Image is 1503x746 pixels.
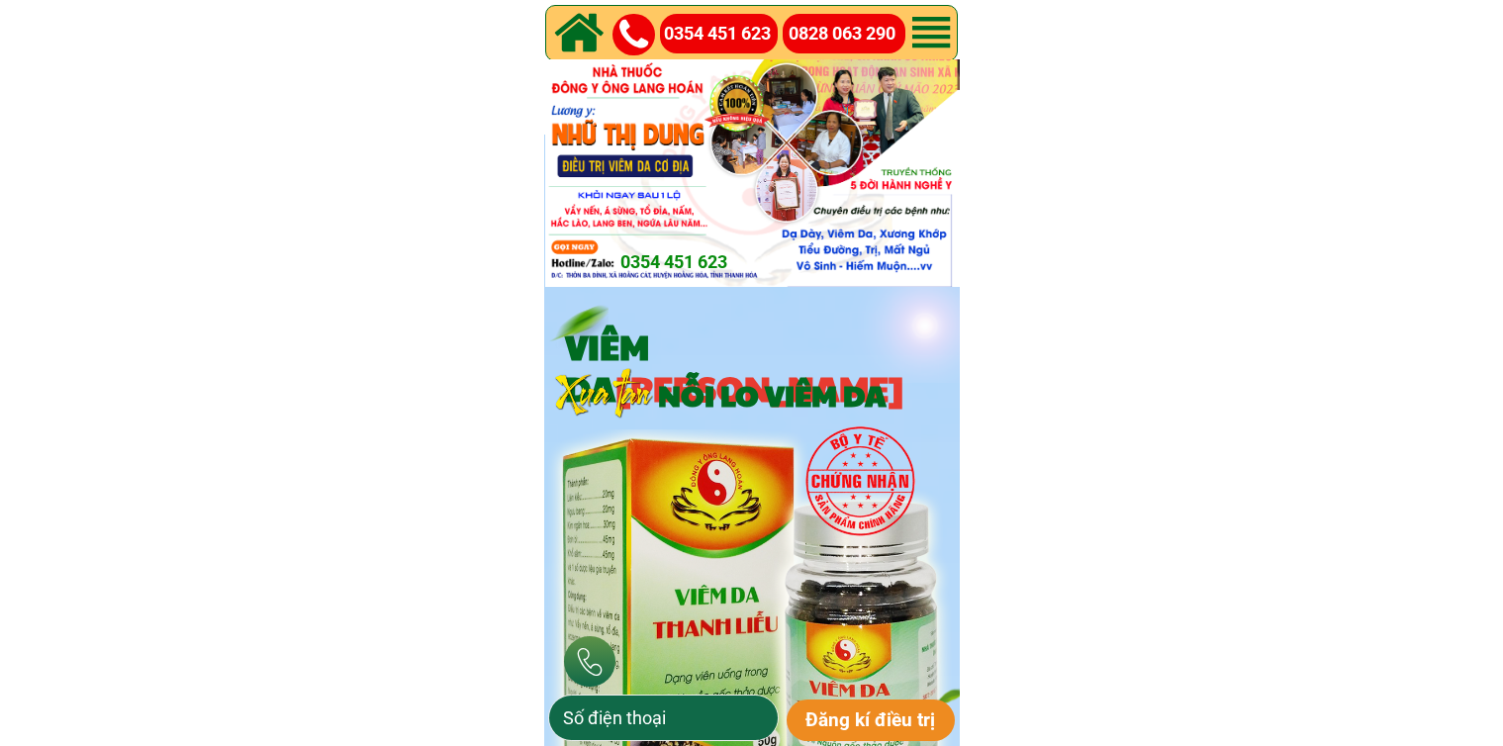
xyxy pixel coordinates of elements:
[620,248,818,277] a: 0354 451 623
[789,20,906,48] a: 0828 063 290
[658,377,1001,413] h3: NỖI LO VIÊM DA
[565,326,983,409] h3: VIÊM DA
[787,699,956,741] p: Đăng kí điều trị
[558,696,769,740] input: Số điện thoại
[664,20,781,48] a: 0354 451 623
[615,363,903,412] span: [PERSON_NAME]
